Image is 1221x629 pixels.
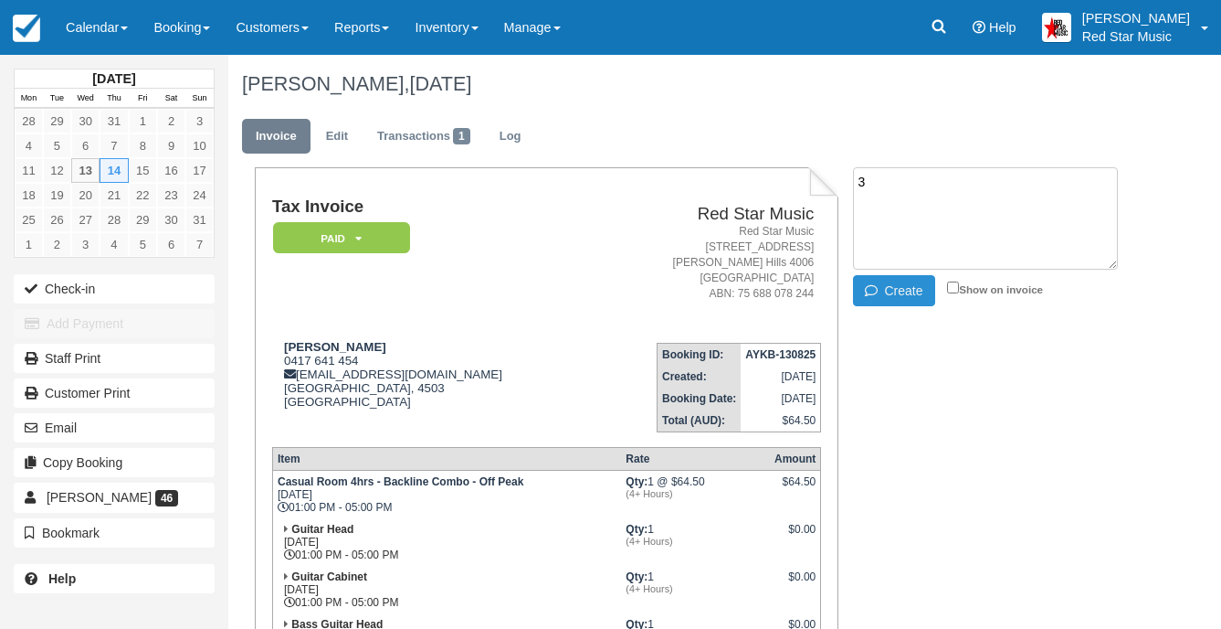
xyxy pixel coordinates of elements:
a: 6 [71,133,100,158]
strong: Guitar Cabinet [291,570,367,583]
td: [DATE] 01:00 PM - 05:00 PM [272,566,621,613]
td: 1 [621,566,770,613]
span: 46 [155,490,178,506]
h1: [PERSON_NAME], [242,73,1131,95]
em: (4+ Hours) [626,583,765,594]
em: (4+ Hours) [626,488,765,499]
td: [DATE] [741,388,820,410]
a: 31 [185,208,214,232]
a: 27 [71,208,100,232]
address: Red Star Music [STREET_ADDRESS] [PERSON_NAME] Hills 4006 [GEOGRAPHIC_DATA] ABN: 75 688 078 244 [599,224,814,303]
a: 3 [185,109,214,133]
button: Email [14,413,215,442]
th: Amount [770,447,821,470]
th: Created: [658,366,742,388]
a: 17 [185,158,214,183]
a: 4 [100,232,128,257]
strong: Qty [626,523,647,536]
a: 9 [157,133,185,158]
i: Help [973,21,985,34]
a: 19 [43,183,71,208]
a: 6 [157,232,185,257]
a: 13 [71,158,100,183]
th: Sat [157,89,185,109]
th: Total (AUD): [658,410,742,432]
a: 24 [185,183,214,208]
th: Rate [621,447,770,470]
div: $0.00 [774,570,816,598]
div: $64.50 [774,475,816,503]
a: 28 [100,208,128,232]
em: Paid [273,222,410,254]
a: 29 [129,208,157,232]
th: Mon [15,89,43,109]
a: Invoice [242,119,311,155]
button: Check-in [14,274,215,304]
img: A2 [1042,13,1071,42]
a: 16 [157,158,185,183]
a: Help [14,564,215,593]
a: 21 [100,183,128,208]
span: 1 [453,128,470,144]
em: (4+ Hours) [626,536,765,547]
th: Tue [43,89,71,109]
p: [PERSON_NAME] [1082,9,1190,27]
td: 1 @ $64.50 [621,470,770,518]
td: [DATE] [741,366,820,388]
a: Customer Print [14,378,215,408]
th: Fri [129,89,157,109]
a: 7 [100,133,128,158]
a: [PERSON_NAME] 46 [14,483,215,512]
a: 30 [157,208,185,232]
a: 5 [129,232,157,257]
td: 1 [621,518,770,566]
h1: Tax Invoice [272,197,592,217]
a: Staff Print [14,344,215,373]
th: Wed [71,89,100,109]
th: Booking Date: [658,388,742,410]
span: Help [989,20,1016,35]
a: 28 [15,109,43,133]
th: Booking ID: [658,343,742,366]
strong: Qty [626,570,647,583]
p: Red Star Music [1082,27,1190,46]
a: 12 [43,158,71,183]
img: checkfront-main-nav-mini-logo.png [13,15,40,42]
a: 1 [129,109,157,133]
a: 2 [43,232,71,257]
span: [DATE] [409,72,471,95]
strong: AYKB-130825 [745,348,816,361]
a: Log [486,119,535,155]
a: Transactions1 [363,119,484,155]
a: Paid [272,221,404,255]
a: 1 [15,232,43,257]
strong: [DATE] [92,71,135,86]
a: 18 [15,183,43,208]
label: Show on invoice [947,283,1043,295]
th: Thu [100,89,128,109]
button: Bookmark [14,518,215,548]
a: 8 [129,133,157,158]
a: 11 [15,158,43,183]
b: Help [48,571,76,586]
a: 14 [100,158,128,183]
a: 10 [185,133,214,158]
a: 30 [71,109,100,133]
div: $0.00 [774,523,816,550]
td: [DATE] 01:00 PM - 05:00 PM [272,470,621,518]
a: 15 [129,158,157,183]
a: 29 [43,109,71,133]
strong: Casual Room 4hrs - Backline Combo - Off Peak [278,475,523,488]
td: [DATE] 01:00 PM - 05:00 PM [272,518,621,566]
td: $64.50 [741,410,820,432]
strong: Guitar Head [291,523,353,536]
a: Edit [312,119,362,155]
button: Add Payment [14,309,215,338]
a: 5 [43,133,71,158]
a: 25 [15,208,43,232]
strong: Qty [626,475,647,488]
a: 7 [185,232,214,257]
input: Show on invoice [947,282,959,293]
strong: [PERSON_NAME] [284,340,386,354]
a: 2 [157,109,185,133]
